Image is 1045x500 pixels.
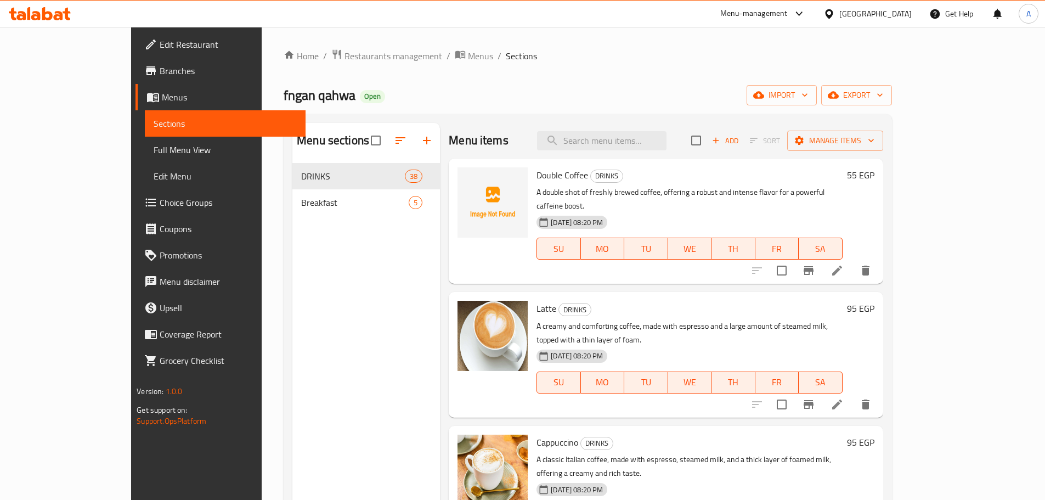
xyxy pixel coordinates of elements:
[409,198,422,208] span: 5
[135,31,306,58] a: Edit Restaurant
[580,437,613,450] div: DRINKS
[585,374,620,390] span: MO
[536,238,580,260] button: SU
[708,132,743,149] span: Add item
[536,186,842,213] p: A double shot of freshly brewed coffee, offering a robust and intense flavor for a powerful caffe...
[468,49,493,63] span: Menus
[292,189,440,216] div: Breakfast5
[559,304,591,316] span: DRINKS
[166,384,183,398] span: 1.0.0
[1026,8,1031,20] span: A
[711,372,755,394] button: TH
[852,391,879,418] button: delete
[536,453,842,480] p: A classic Italian coffee, made with espresso, steamed milk, and a thick layer of foamed milk, off...
[387,127,414,154] span: Sort sections
[135,216,306,242] a: Coupons
[546,217,607,228] span: [DATE] 08:20 PM
[457,301,528,371] img: Latte
[449,132,509,149] h2: Menu items
[160,196,297,209] span: Choice Groups
[160,354,297,367] span: Grocery Checklist
[803,241,838,257] span: SA
[624,372,668,394] button: TU
[787,131,883,151] button: Manage items
[720,7,788,20] div: Menu-management
[716,241,751,257] span: TH
[536,300,556,317] span: Latte
[162,91,297,104] span: Menus
[135,268,306,295] a: Menu disclaimer
[409,196,422,209] div: items
[160,222,297,235] span: Coupons
[755,372,799,394] button: FR
[414,127,440,154] button: Add section
[154,170,297,183] span: Edit Menu
[160,301,297,314] span: Upsell
[145,110,306,137] a: Sections
[795,391,822,418] button: Branch-specific-item
[455,49,493,63] a: Menus
[673,241,708,257] span: WE
[323,49,327,63] li: /
[581,437,613,450] span: DRINKS
[673,374,708,390] span: WE
[301,170,405,183] span: DRINKS
[154,117,297,130] span: Sections
[770,393,793,416] span: Select to update
[292,163,440,189] div: DRINKS38
[135,321,306,347] a: Coverage Report
[830,88,883,102] span: export
[292,159,440,220] nav: Menu sections
[536,319,842,347] p: A creamy and comforting coffee, made with espresso and a large amount of steamed milk, topped wit...
[590,170,623,183] div: DRINKS
[716,374,751,390] span: TH
[743,132,787,149] span: Select section first
[344,49,442,63] span: Restaurants management
[591,170,623,182] span: DRINKS
[668,372,712,394] button: WE
[447,49,450,63] li: /
[331,49,442,63] a: Restaurants management
[821,85,892,105] button: export
[135,58,306,84] a: Branches
[585,241,620,257] span: MO
[145,163,306,189] a: Edit Menu
[301,196,409,209] span: Breakfast
[364,129,387,152] span: Select all sections
[847,435,874,450] h6: 95 EGP
[795,257,822,284] button: Branch-specific-item
[536,434,578,451] span: Cappuccino
[847,167,874,183] h6: 55 EGP
[145,137,306,163] a: Full Menu View
[755,238,799,260] button: FR
[546,351,607,361] span: [DATE] 08:20 PM
[624,238,668,260] button: TU
[137,384,163,398] span: Version:
[498,49,501,63] li: /
[405,171,422,182] span: 38
[135,242,306,268] a: Promotions
[160,64,297,77] span: Branches
[546,485,607,495] span: [DATE] 08:20 PM
[135,295,306,321] a: Upsell
[558,303,591,316] div: DRINKS
[760,241,795,257] span: FR
[537,131,666,150] input: search
[541,374,576,390] span: SU
[360,90,385,103] div: Open
[137,403,187,417] span: Get support on:
[160,275,297,288] span: Menu disclaimer
[747,85,817,105] button: import
[831,398,844,411] a: Edit menu item
[831,264,844,277] a: Edit menu item
[629,374,664,390] span: TU
[405,170,422,183] div: items
[297,132,369,149] h2: Menu sections
[847,301,874,316] h6: 95 EGP
[536,372,580,394] button: SU
[799,238,843,260] button: SA
[135,347,306,374] a: Grocery Checklist
[852,257,879,284] button: delete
